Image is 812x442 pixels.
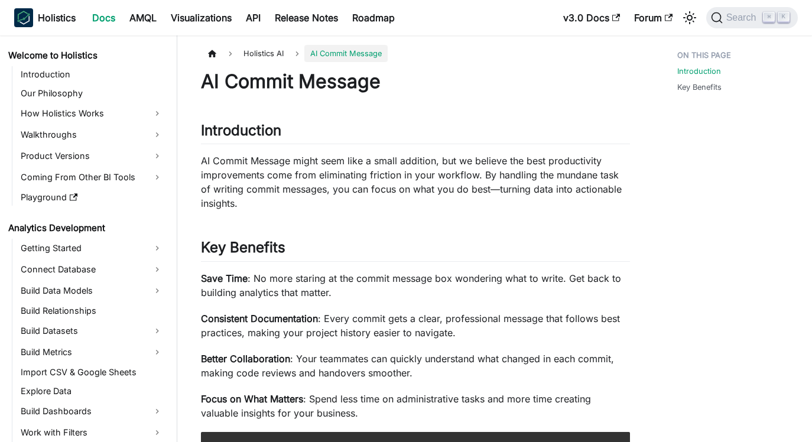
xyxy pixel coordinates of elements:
h1: AI Commit Message [201,70,630,93]
a: Build Dashboards [17,402,167,421]
a: Build Metrics [17,343,167,362]
h2: Key Benefits [201,239,630,261]
a: Build Data Models [17,281,167,300]
a: Import CSV & Google Sheets [17,364,167,381]
a: Build Datasets [17,321,167,340]
a: Release Notes [268,8,345,27]
strong: Better Collaboration [201,353,290,365]
a: Roadmap [345,8,402,27]
p: : Spend less time on administrative tasks and more time creating valuable insights for your busin... [201,392,630,420]
a: Product Versions [17,147,167,165]
img: Holistics [14,8,33,27]
a: Welcome to Holistics [5,47,167,64]
a: Introduction [677,66,721,77]
span: AI Commit Message [304,45,388,62]
p: : Your teammates can quickly understand what changed in each commit, making code reviews and hand... [201,352,630,380]
a: API [239,8,268,27]
a: Our Philosophy [17,85,167,102]
b: Holistics [38,11,76,25]
p: AI Commit Message might seem like a small addition, but we believe the best productivity improvem... [201,154,630,210]
strong: Save Time [201,272,248,284]
a: Connect Database [17,260,167,279]
p: : Every commit gets a clear, professional message that follows best practices, making your projec... [201,311,630,340]
button: Switch between dark and light mode (currently light mode) [680,8,699,27]
a: Analytics Development [5,220,167,236]
a: Forum [627,8,680,27]
a: Getting Started [17,239,167,258]
span: Search [723,12,764,23]
a: Explore Data [17,383,167,399]
kbd: ⌘ [763,12,775,22]
a: v3.0 Docs [556,8,627,27]
a: Docs [85,8,122,27]
a: How Holistics Works [17,104,167,123]
strong: Consistent Documentation [201,313,318,324]
a: Visualizations [164,8,239,27]
a: Introduction [17,66,167,83]
nav: Breadcrumbs [201,45,630,62]
a: Key Benefits [677,82,722,93]
kbd: K [778,12,790,22]
a: Build Relationships [17,303,167,319]
h2: Introduction [201,122,630,144]
button: Search (Command+K) [706,7,798,28]
a: HolisticsHolistics [14,8,76,27]
a: Work with Filters [17,423,167,442]
a: Coming From Other BI Tools [17,168,167,187]
a: Home page [201,45,223,62]
span: Holistics AI [238,45,290,62]
strong: Focus on What Matters [201,393,303,405]
p: : No more staring at the commit message box wondering what to write. Get back to building analyti... [201,271,630,300]
a: Playground [17,189,167,206]
a: AMQL [122,8,164,27]
a: Walkthroughs [17,125,167,144]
